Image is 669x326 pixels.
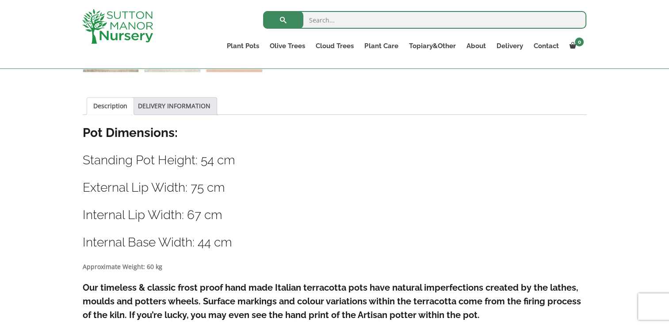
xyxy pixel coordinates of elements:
span: 0 [575,38,584,46]
a: Description [93,98,127,114]
a: DELIVERY INFORMATION [138,98,210,114]
h3: Internal Base Width: 44 cm [83,234,587,250]
strong: Pot Dimensions: [83,125,178,140]
h3: Standing Pot Height: 54 cm [83,152,587,168]
strong: Our timeless & classic frost proof hand made Italian terracotta pots have natural imperfections c... [83,282,581,320]
a: Cloud Trees [310,40,359,52]
strong: Approximate Weight: 60 kg [83,262,162,271]
a: Plant Pots [222,40,264,52]
a: Plant Care [359,40,403,52]
a: Topiary&Other [403,40,461,52]
a: About [461,40,491,52]
a: Contact [528,40,564,52]
input: Search... [263,11,586,29]
a: Delivery [491,40,528,52]
h3: External Lip Width: 75 cm [83,179,587,196]
a: Olive Trees [264,40,310,52]
img: logo [82,9,153,44]
a: 0 [564,40,586,52]
h3: Internal Lip Width: 67 cm [83,207,587,223]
